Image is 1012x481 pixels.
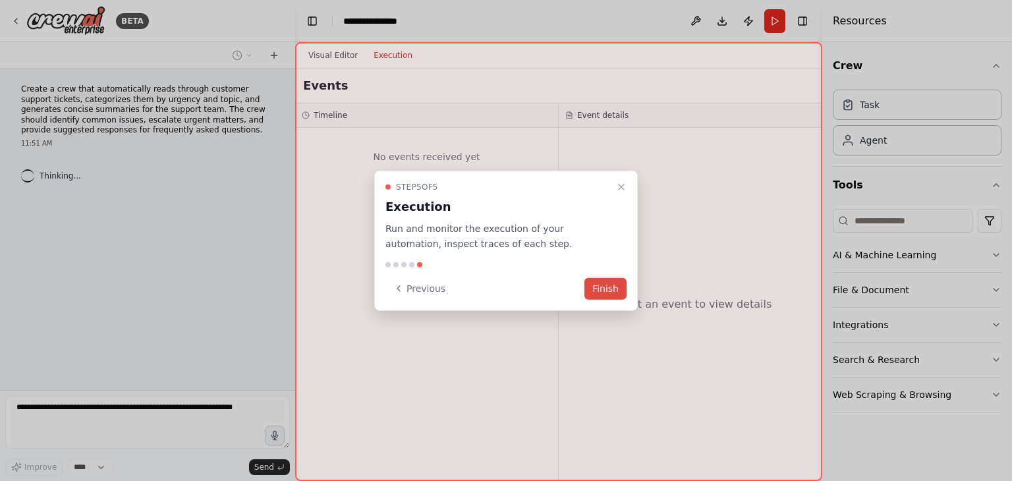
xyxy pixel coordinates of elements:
[613,179,629,195] button: Close walkthrough
[584,277,627,299] button: Finish
[385,198,611,216] h3: Execution
[303,12,322,30] button: Hide left sidebar
[385,277,453,299] button: Previous
[396,182,438,192] span: Step 5 of 5
[385,221,611,252] p: Run and monitor the execution of your automation, inspect traces of each step.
